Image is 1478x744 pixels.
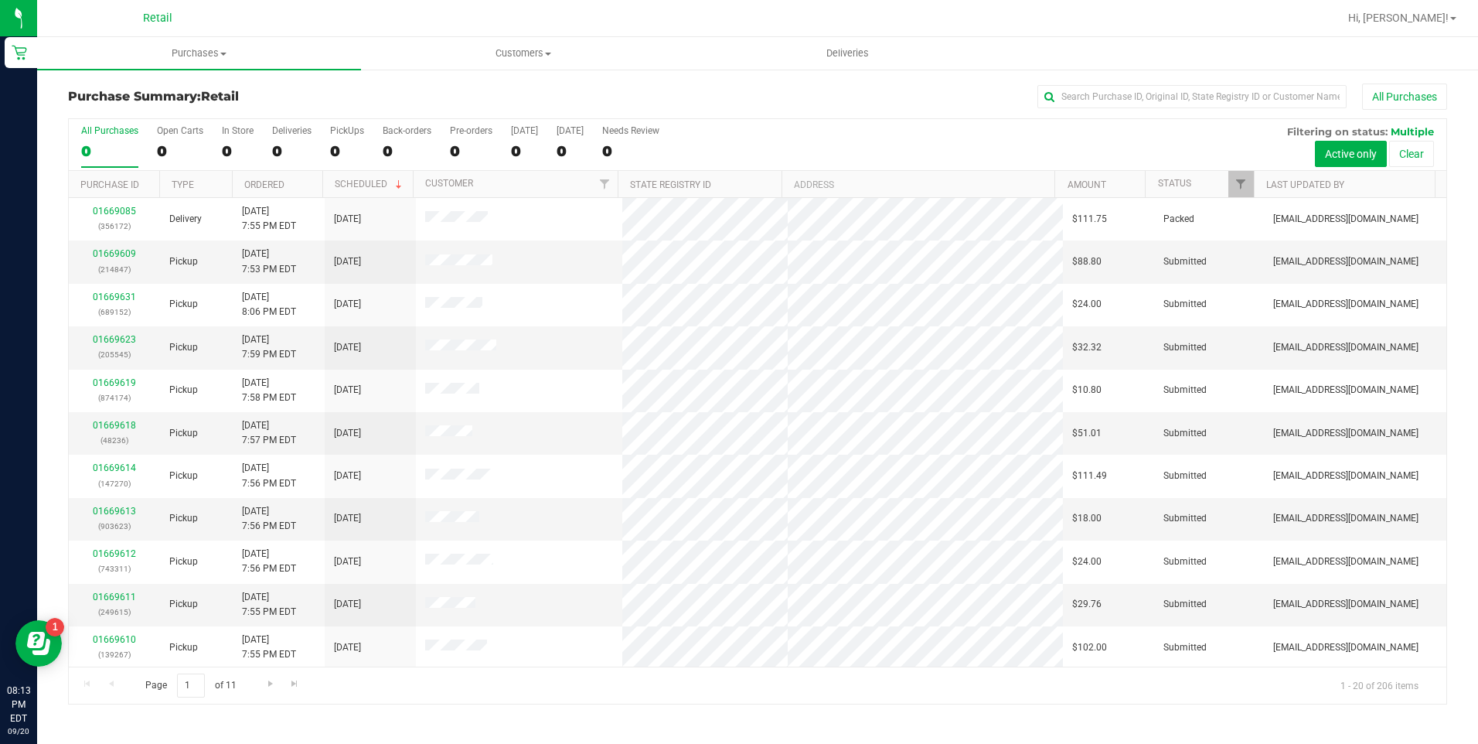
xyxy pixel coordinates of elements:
span: [EMAIL_ADDRESS][DOMAIN_NAME] [1273,555,1418,569]
span: [DATE] [334,254,361,269]
span: Retail [201,89,239,104]
span: Pickup [169,426,198,441]
span: [EMAIL_ADDRESS][DOMAIN_NAME] [1273,597,1418,612]
div: [DATE] [511,125,538,136]
span: [DATE] 7:59 PM EDT [242,333,296,362]
button: All Purchases [1362,84,1447,110]
span: Submitted [1163,426,1207,441]
p: (903623) [78,519,151,534]
div: 0 [222,142,254,160]
span: [EMAIL_ADDRESS][DOMAIN_NAME] [1273,383,1418,398]
p: (689152) [78,305,151,319]
span: $10.80 [1072,383,1102,398]
span: [EMAIL_ADDRESS][DOMAIN_NAME] [1273,469,1418,483]
a: Purchases [37,37,361,70]
p: (356172) [78,219,151,234]
p: (48236) [78,433,151,448]
div: Deliveries [272,125,312,136]
span: Deliveries [805,46,890,60]
span: Purchases [37,46,361,60]
span: Submitted [1163,640,1207,655]
div: Open Carts [157,125,203,136]
span: Pickup [169,254,198,269]
a: 01669619 [93,377,136,388]
div: In Store [222,125,254,136]
span: Submitted [1163,297,1207,312]
span: [EMAIL_ADDRESS][DOMAIN_NAME] [1273,640,1418,655]
a: Status [1158,178,1191,189]
span: [DATE] 7:53 PM EDT [242,247,296,276]
a: 01669614 [93,462,136,473]
span: Multiple [1391,125,1434,138]
a: 01669610 [93,634,136,645]
a: 01669618 [93,420,136,431]
span: $102.00 [1072,640,1107,655]
p: 09/20 [7,725,30,737]
span: [DATE] 7:55 PM EDT [242,204,296,234]
span: Delivery [169,212,202,227]
div: All Purchases [81,125,138,136]
a: Customers [361,37,685,70]
div: 0 [450,142,492,160]
span: [DATE] 8:06 PM EDT [242,290,296,319]
button: Clear [1389,141,1434,167]
span: $111.75 [1072,212,1107,227]
div: 0 [330,142,364,160]
a: 01669609 [93,248,136,259]
span: [EMAIL_ADDRESS][DOMAIN_NAME] [1273,254,1418,269]
a: Go to the last page [284,674,306,695]
span: [EMAIL_ADDRESS][DOMAIN_NAME] [1273,212,1418,227]
span: Submitted [1163,469,1207,483]
div: 0 [157,142,203,160]
span: [DATE] [334,597,361,612]
span: Submitted [1163,383,1207,398]
span: [EMAIL_ADDRESS][DOMAIN_NAME] [1273,340,1418,355]
a: Amount [1068,179,1106,190]
span: [DATE] [334,426,361,441]
span: [DATE] 7:58 PM EDT [242,376,296,405]
span: [DATE] 7:56 PM EDT [242,547,296,576]
a: Purchase ID [80,179,139,190]
span: Page of 11 [132,674,249,698]
span: Pickup [169,597,198,612]
div: Needs Review [602,125,659,136]
span: $111.49 [1072,469,1107,483]
p: (214847) [78,262,151,277]
span: Submitted [1163,555,1207,569]
div: 0 [383,142,431,160]
p: 08:13 PM EDT [7,684,30,725]
span: [EMAIL_ADDRESS][DOMAIN_NAME] [1273,511,1418,526]
span: [DATE] 7:57 PM EDT [242,418,296,448]
span: $32.32 [1072,340,1102,355]
span: Retail [143,12,172,25]
p: (205545) [78,347,151,362]
a: 01669611 [93,592,136,602]
a: Go to the next page [259,674,281,695]
a: 01669612 [93,548,136,559]
iframe: Resource center [15,620,62,667]
iframe: Resource center unread badge [46,618,64,636]
inline-svg: Retail [12,45,27,60]
a: Filter [1228,171,1254,197]
a: Filter [592,171,618,197]
span: Submitted [1163,511,1207,526]
div: 0 [511,142,538,160]
a: Scheduled [335,179,405,189]
span: [DATE] 7:55 PM EDT [242,633,296,662]
span: [DATE] 7:56 PM EDT [242,461,296,490]
span: Customers [362,46,684,60]
span: Pickup [169,640,198,655]
div: 0 [602,142,659,160]
p: (139267) [78,647,151,662]
a: Last Updated By [1266,179,1344,190]
span: [EMAIL_ADDRESS][DOMAIN_NAME] [1273,426,1418,441]
span: Hi, [PERSON_NAME]! [1348,12,1449,24]
span: 1 - 20 of 206 items [1328,674,1431,697]
input: 1 [177,674,205,698]
span: [DATE] 7:56 PM EDT [242,504,296,534]
span: $18.00 [1072,511,1102,526]
span: $24.00 [1072,297,1102,312]
p: (249615) [78,605,151,619]
div: 0 [81,142,138,160]
span: Submitted [1163,340,1207,355]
